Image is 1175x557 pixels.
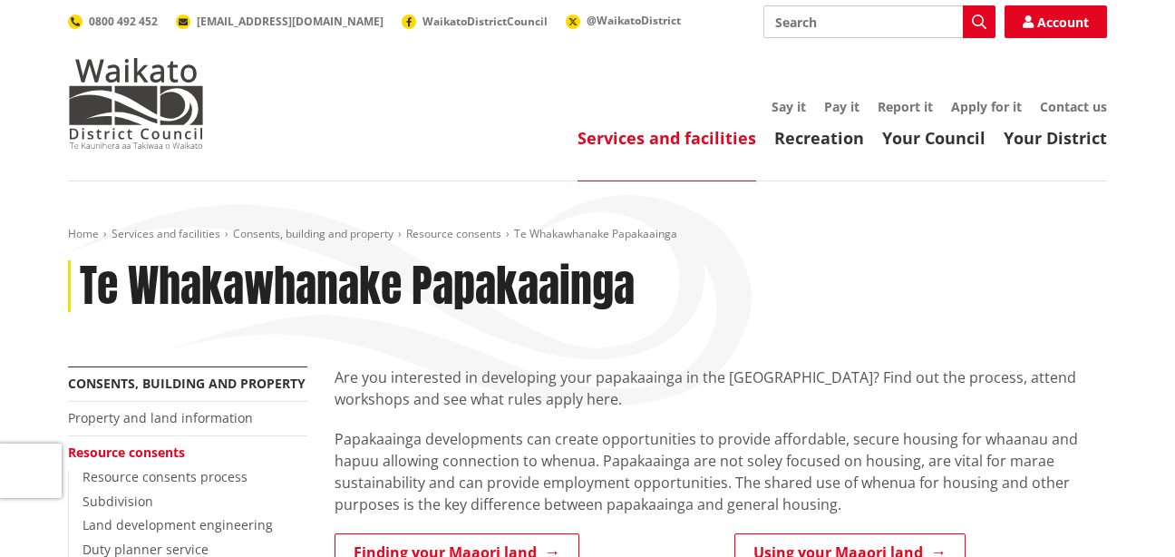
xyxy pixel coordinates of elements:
a: Services and facilities [112,226,220,241]
a: Resource consents [68,444,185,461]
a: Recreation [774,127,864,149]
a: Contact us [1040,98,1107,115]
a: Your District [1004,127,1107,149]
a: Report it [878,98,933,115]
span: 0800 492 452 [89,14,158,29]
a: Home [68,226,99,241]
a: Pay it [824,98,859,115]
a: Resource consents [406,226,501,241]
a: Apply for it [951,98,1022,115]
a: Services and facilities [578,127,756,149]
input: Search input [763,5,995,38]
a: Say it [772,98,806,115]
a: Consents, building and property [68,375,306,392]
a: Account [1005,5,1107,38]
a: Land development engineering [83,516,273,533]
p: Are you interested in developing your papakaainga in the [GEOGRAPHIC_DATA]? Find out the process,... [335,366,1107,410]
span: [EMAIL_ADDRESS][DOMAIN_NAME] [197,14,384,29]
span: WaikatoDistrictCouncil [422,14,548,29]
a: [EMAIL_ADDRESS][DOMAIN_NAME] [176,14,384,29]
p: Papakaainga developments can create opportunities to provide affordable, secure housing for whaan... [335,428,1107,515]
span: @WaikatoDistrict [587,13,681,28]
span: Te Whakawhanake Papakaainga [514,226,677,241]
img: Waikato District Council - Te Kaunihera aa Takiwaa o Waikato [68,58,204,149]
a: WaikatoDistrictCouncil [402,14,548,29]
h1: Te Whakawhanake Papakaainga [80,260,635,313]
a: Your Council [882,127,986,149]
a: 0800 492 452 [68,14,158,29]
a: Resource consents process [83,468,248,485]
a: Property and land information [68,409,253,426]
a: Subdivision [83,493,153,510]
nav: breadcrumb [68,227,1107,242]
a: @WaikatoDistrict [566,13,681,28]
a: Consents, building and property [233,226,393,241]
